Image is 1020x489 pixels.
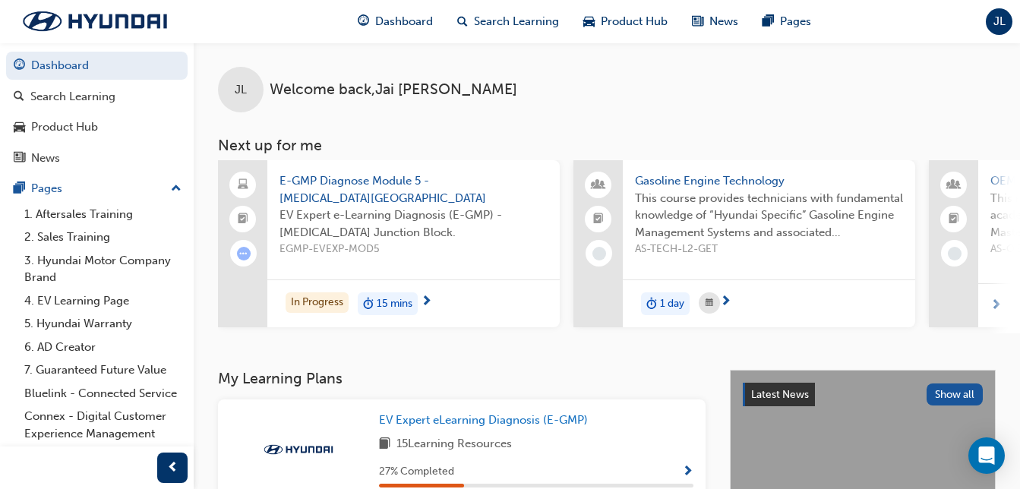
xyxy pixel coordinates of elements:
span: next-icon [990,299,1002,313]
a: 5. Hyundai Warranty [18,312,188,336]
div: News [31,150,60,167]
span: JL [993,13,1006,30]
h3: My Learning Plans [218,370,706,387]
a: HyTRAK FAQ's - User Guide [18,445,188,468]
button: Show all [927,383,984,405]
a: 1. Aftersales Training [18,203,188,226]
a: Search Learning [6,83,188,111]
a: Gasoline Engine TechnologyThis course provides technicians with fundamental knowledge of “Hyundai... [573,160,915,327]
span: guage-icon [14,59,25,73]
img: Trak [257,442,340,457]
span: calendar-icon [706,294,713,313]
span: next-icon [421,295,432,309]
button: DashboardSearch LearningProduct HubNews [6,49,188,175]
span: Gasoline Engine Technology [635,172,903,190]
a: guage-iconDashboard [346,6,445,37]
span: pages-icon [763,12,774,31]
span: News [709,13,738,30]
span: AS-TECH-L2-GET [635,241,903,258]
a: E-GMP Diagnose Module 5 - [MEDICAL_DATA][GEOGRAPHIC_DATA]EV Expert e-Learning Diagnosis (E-GMP) -... [218,160,560,327]
span: 15 mins [377,295,412,313]
span: booktick-icon [949,210,959,229]
a: search-iconSearch Learning [445,6,571,37]
span: Product Hub [601,13,668,30]
span: news-icon [14,152,25,166]
a: Dashboard [6,52,188,80]
div: Open Intercom Messenger [968,437,1005,474]
a: car-iconProduct Hub [571,6,680,37]
div: Search Learning [30,88,115,106]
span: booktick-icon [238,210,248,229]
div: In Progress [286,292,349,313]
a: Bluelink - Connected Service [18,382,188,405]
span: This course provides technicians with fundamental knowledge of “Hyundai Specific” Gasoline Engine... [635,190,903,241]
span: search-icon [457,12,468,31]
span: search-icon [14,90,24,104]
span: duration-icon [363,294,374,314]
a: 6. AD Creator [18,336,188,359]
span: EV Expert eLearning Diagnosis (E-GMP) [379,413,588,427]
span: next-icon [720,295,731,309]
button: JL [986,8,1012,35]
a: news-iconNews [680,6,750,37]
span: prev-icon [167,459,178,478]
span: Latest News [751,388,809,401]
a: pages-iconPages [750,6,823,37]
a: 4. EV Learning Page [18,289,188,313]
span: EV Expert e-Learning Diagnosis (E-GMP) - [MEDICAL_DATA] Junction Block. [279,207,548,241]
div: Product Hub [31,118,98,136]
img: Trak [8,5,182,37]
span: Dashboard [375,13,433,30]
a: EV Expert eLearning Diagnosis (E-GMP) [379,412,594,429]
span: guage-icon [358,12,369,31]
span: E-GMP Diagnose Module 5 - [MEDICAL_DATA][GEOGRAPHIC_DATA] [279,172,548,207]
div: Pages [31,180,62,197]
span: learningRecordVerb_NONE-icon [948,247,962,260]
span: pages-icon [14,182,25,196]
span: up-icon [171,179,182,199]
a: 7. Guaranteed Future Value [18,358,188,382]
span: learningRecordVerb_NONE-icon [592,247,606,260]
span: news-icon [692,12,703,31]
span: Search Learning [474,13,559,30]
span: 1 day [660,295,684,313]
h3: Next up for me [194,137,1020,154]
a: Latest NewsShow all [743,383,983,407]
button: Pages [6,175,188,203]
span: 15 Learning Resources [396,435,512,454]
button: Show Progress [682,462,693,481]
span: book-icon [379,435,390,454]
span: Show Progress [682,465,693,479]
span: Welcome back , Jai [PERSON_NAME] [270,81,517,99]
span: car-icon [583,12,595,31]
span: car-icon [14,121,25,134]
a: 2. Sales Training [18,226,188,249]
a: 3. Hyundai Motor Company Brand [18,249,188,289]
span: booktick-icon [593,210,604,229]
span: JL [235,81,247,99]
span: people-icon [593,175,604,195]
span: EGMP-EVEXP-MOD5 [279,241,548,258]
a: News [6,144,188,172]
a: Connex - Digital Customer Experience Management [18,405,188,445]
span: learningRecordVerb_ATTEMPT-icon [237,247,251,260]
a: Product Hub [6,113,188,141]
span: people-icon [949,175,959,195]
span: Pages [780,13,811,30]
span: duration-icon [646,294,657,314]
span: 27 % Completed [379,463,454,481]
span: laptop-icon [238,175,248,195]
